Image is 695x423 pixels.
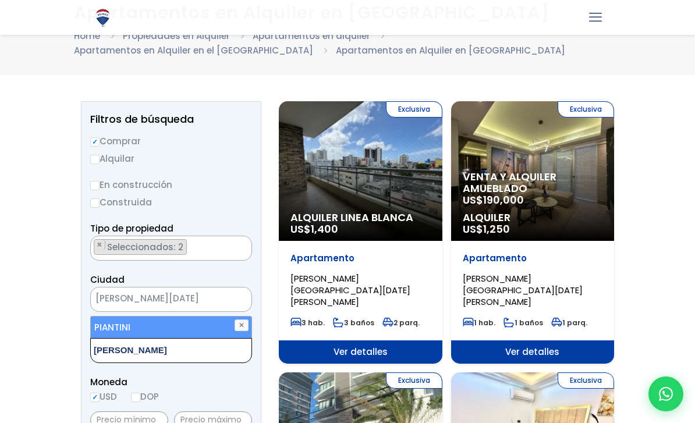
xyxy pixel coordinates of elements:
label: En construcción [90,177,252,192]
span: 2 parq. [382,318,420,328]
a: Apartamentos en alquiler [253,30,370,42]
li: PIANTINI [91,317,251,338]
input: En construcción [90,181,100,190]
input: Alquilar [90,155,100,164]
label: Alquilar [90,151,252,166]
span: 3 baños [333,318,374,328]
a: Propiedades en Alquiler [123,30,230,42]
span: Alquiler Linea Blanca [290,212,431,223]
textarea: Search [91,236,97,261]
input: USD [90,393,100,402]
span: US$ [290,222,338,236]
span: 190,000 [483,193,524,207]
span: 1 baños [503,318,543,328]
span: US$ [463,193,524,207]
span: 1 hab. [463,318,495,328]
button: Remove all items [222,290,240,309]
input: DOP [131,393,140,402]
span: Tipo de propiedad [90,222,173,234]
button: Remove all items [239,239,246,251]
span: × [97,240,102,250]
span: Exclusiva [386,372,442,389]
span: Alquiler [463,212,603,223]
li: APARTAMENTO [94,239,187,255]
span: SANTO DOMINGO DE GUZMÁN [90,287,252,312]
span: Seleccionados: 2 [106,241,186,253]
a: Exclusiva Venta y alquiler amueblado US$190,000 Alquiler US$1,250 Apartamento [PERSON_NAME][GEOGR... [451,101,615,364]
span: × [239,240,245,250]
input: Comprar [90,137,100,147]
span: 1,250 [483,222,510,236]
span: Exclusiva [386,101,442,118]
span: × [234,294,240,305]
a: Apartamentos en Alquiler en el [GEOGRAPHIC_DATA] [74,44,313,56]
h2: Filtros de búsqueda [90,113,252,125]
textarea: Search [91,339,204,364]
span: Venta y alquiler amueblado [463,171,603,194]
label: Comprar [90,134,252,148]
a: Home [74,30,100,42]
span: 1,400 [311,222,338,236]
span: Exclusiva [558,372,614,389]
p: Apartamento [290,253,431,264]
label: DOP [131,389,159,404]
span: Ciudad [90,273,125,286]
img: Logo de REMAX [93,8,113,28]
span: [PERSON_NAME][GEOGRAPHIC_DATA][DATE][PERSON_NAME] [290,272,410,308]
label: USD [90,389,117,404]
span: [PERSON_NAME][GEOGRAPHIC_DATA][DATE][PERSON_NAME] [463,272,583,308]
span: 3 hab. [290,318,325,328]
button: Remove item [94,240,105,250]
label: Construida [90,195,252,209]
a: mobile menu [586,8,605,27]
span: Exclusiva [558,101,614,118]
p: Apartamento [463,253,603,264]
a: Exclusiva Alquiler Linea Blanca US$1,400 Apartamento [PERSON_NAME][GEOGRAPHIC_DATA][DATE][PERSON_... [279,101,442,364]
span: Ver detalles [279,340,442,364]
span: Moneda [90,375,252,389]
li: Apartamentos en Alquiler en [GEOGRAPHIC_DATA] [336,43,565,58]
span: US$ [463,222,510,236]
input: Construida [90,198,100,208]
span: SANTO DOMINGO DE GUZMÁN [91,290,222,307]
span: Ver detalles [451,340,615,364]
button: ✕ [235,319,249,331]
span: 1 parq. [551,318,587,328]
